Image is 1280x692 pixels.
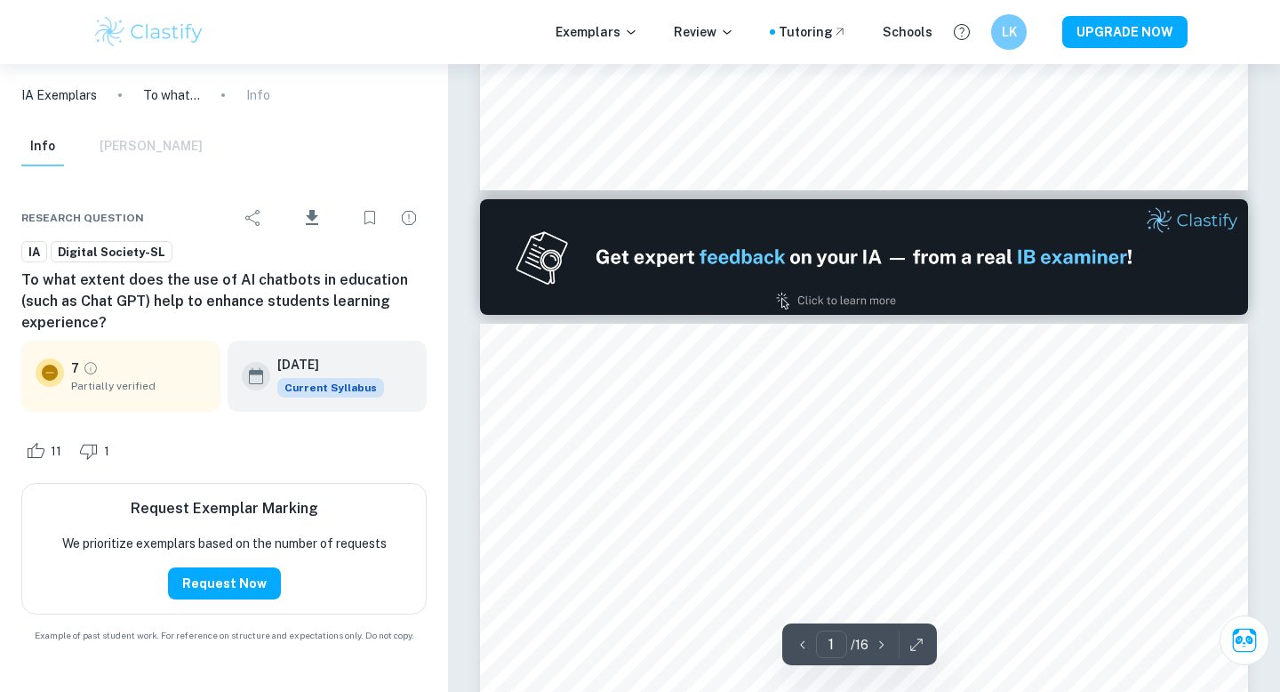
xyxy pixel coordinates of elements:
[22,244,46,262] span: IA
[1062,16,1188,48] button: UPGRADE NOW
[62,534,387,553] p: We prioritize exemplars based on the number of requests
[236,200,271,236] div: Share
[131,498,318,519] h6: Request Exemplar Marking
[168,567,281,599] button: Request Now
[51,241,172,263] a: Digital Society-SL
[21,210,144,226] span: Research question
[21,270,427,334] h6: To what extent does the use of AI chatbots in education (such as Chat GPT) help to enhance studen...
[851,635,868,655] p: / 16
[21,127,64,166] button: Info
[21,629,427,642] span: Example of past student work. For reference on structure and expectations only. Do not copy.
[1220,616,1269,665] button: Ask Clai
[21,437,71,465] div: Like
[52,244,172,262] span: Digital Society-SL
[21,241,47,263] a: IA
[275,195,348,241] div: Download
[21,85,97,105] a: IA Exemplars
[94,443,119,461] span: 1
[480,199,1248,315] img: Ad
[246,85,270,105] p: Info
[779,22,847,42] a: Tutoring
[277,355,370,374] h6: [DATE]
[71,378,206,394] span: Partially verified
[75,437,119,465] div: Dislike
[92,14,205,50] img: Clastify logo
[674,22,734,42] p: Review
[83,360,99,376] a: Grade partially verified
[277,378,384,398] div: This exemplar is based on the current syllabus. Feel free to refer to it for inspiration/ideas wh...
[883,22,932,42] a: Schools
[391,200,427,236] div: Report issue
[947,17,977,47] button: Help and Feedback
[277,378,384,398] span: Current Syllabus
[352,200,388,236] div: Bookmark
[991,14,1027,50] button: LK
[556,22,638,42] p: Exemplars
[41,443,71,461] span: 11
[999,22,1020,42] h6: LK
[71,358,79,378] p: 7
[143,85,200,105] p: To what extent does the use of AI chatbots in education (such as Chat GPT) help to enhance studen...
